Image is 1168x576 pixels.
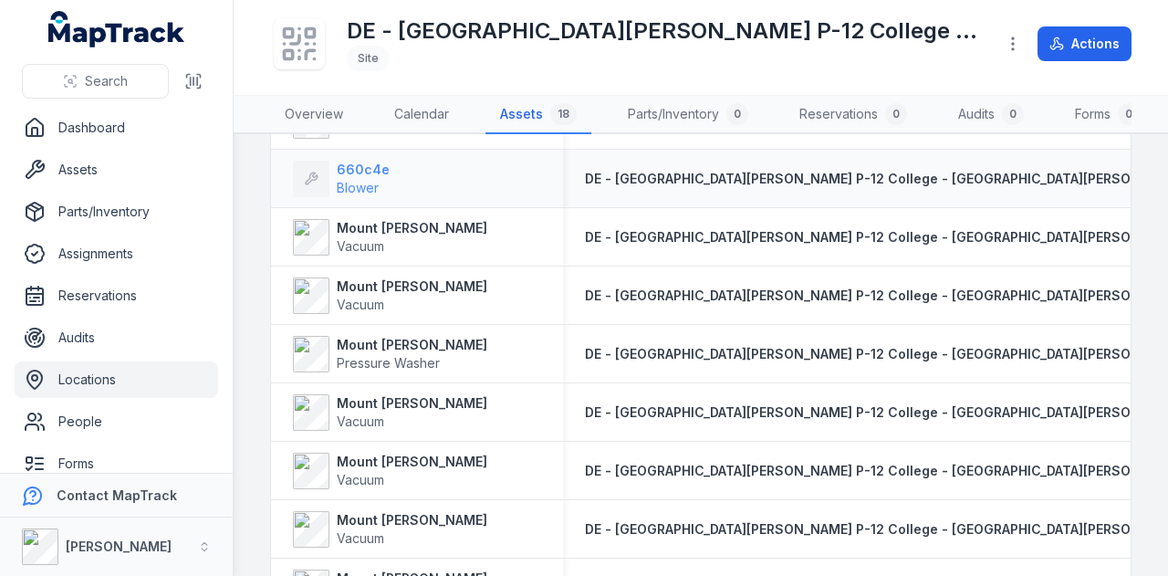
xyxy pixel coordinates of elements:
strong: 660c4e [337,161,390,179]
span: Vacuum [337,472,384,487]
div: 0 [726,103,748,125]
a: Assets [15,152,218,188]
strong: Mount [PERSON_NAME] [337,278,487,296]
span: Search [85,72,128,90]
a: Forms0 [1060,96,1154,134]
div: 0 [1002,103,1024,125]
a: Reservations0 [785,96,922,134]
span: Vacuum [337,121,384,137]
a: Assets18 [485,96,591,134]
span: Vacuum [337,238,384,254]
a: Audits [15,319,218,356]
a: Audits0 [944,96,1038,134]
strong: Mount [PERSON_NAME] [337,511,487,529]
span: Vacuum [337,297,384,312]
strong: [PERSON_NAME] [66,539,172,554]
div: 0 [1118,103,1140,125]
a: 660c4eBlower [293,161,390,197]
a: Mount [PERSON_NAME]Vacuum [293,278,487,314]
strong: Contact MapTrack [57,487,177,503]
a: Mount [PERSON_NAME]Vacuum [293,219,487,256]
div: 0 [885,103,907,125]
div: Site [347,46,390,71]
span: Blower [337,180,379,195]
a: Assignments [15,236,218,272]
strong: Mount [PERSON_NAME] [337,394,487,413]
a: MapTrack [48,11,185,47]
div: 18 [550,103,577,125]
a: Mount [PERSON_NAME]Vacuum [293,394,487,431]
a: Dashboard [15,110,218,146]
a: Mount [PERSON_NAME]Vacuum [293,511,487,548]
a: Parts/Inventory [15,194,218,230]
button: Actions [1038,26,1131,61]
a: Locations [15,361,218,398]
strong: Mount [PERSON_NAME] [337,336,487,354]
span: Pressure Washer [337,355,440,371]
h1: DE - [GEOGRAPHIC_DATA][PERSON_NAME] P-12 College - [GEOGRAPHIC_DATA][PERSON_NAME]-bek - 89103 [347,16,981,46]
a: Reservations [15,278,218,314]
a: Mount [PERSON_NAME]Vacuum [293,453,487,489]
strong: Mount [PERSON_NAME] [337,453,487,471]
button: Search [22,64,169,99]
a: Calendar [380,96,464,134]
a: Overview [270,96,358,134]
span: Vacuum [337,414,384,429]
strong: Mount [PERSON_NAME] [337,219,487,237]
a: Forms [15,445,218,482]
a: Mount [PERSON_NAME]Pressure Washer [293,336,487,372]
span: Vacuum [337,530,384,546]
a: People [15,403,218,440]
a: Parts/Inventory0 [613,96,763,134]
